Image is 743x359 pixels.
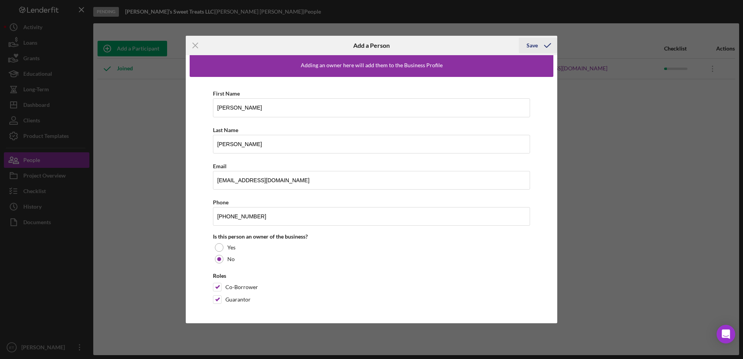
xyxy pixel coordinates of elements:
div: Save [527,38,538,53]
h6: Add a Person [353,42,390,49]
label: Guarantor [225,296,251,303]
label: No [227,256,235,262]
label: Email [213,163,227,169]
div: Adding an owner here will add them to the Business Profile [301,62,443,68]
div: Open Intercom Messenger [717,325,735,343]
div: Is this person an owner of the business? [213,234,530,240]
label: First Name [213,90,240,97]
label: Last Name [213,127,238,133]
label: Yes [227,244,235,251]
label: Co-Borrower [225,283,258,291]
div: Roles [213,273,530,279]
button: Save [519,38,557,53]
label: Phone [213,199,228,206]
